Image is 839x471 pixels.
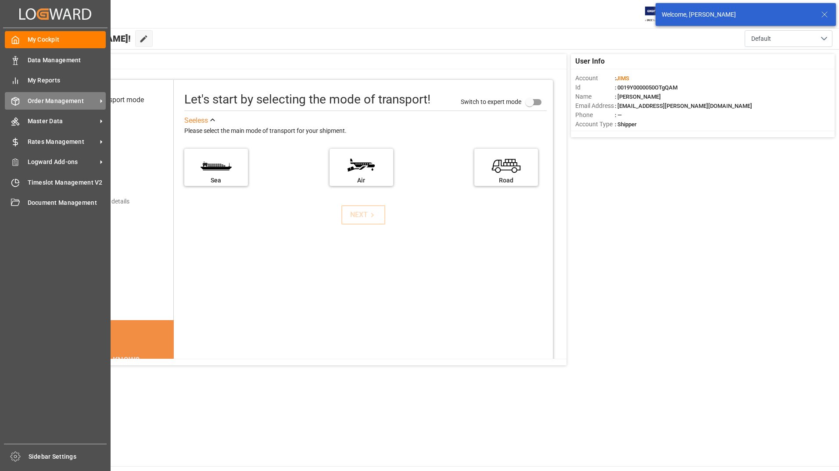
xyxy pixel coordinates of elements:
span: Rates Management [28,137,97,146]
span: Hello [PERSON_NAME]! [36,30,131,47]
span: Account [575,74,615,83]
div: NEXT [350,210,377,220]
span: Phone [575,111,615,120]
span: Switch to expert mode [461,98,521,105]
span: User Info [575,56,605,67]
span: Order Management [28,96,97,106]
a: Timeslot Management V2 [5,174,106,191]
span: Timeslot Management V2 [28,178,106,187]
span: Document Management [28,198,106,207]
span: Logward Add-ons [28,157,97,167]
span: Account Type [575,120,615,129]
a: My Reports [5,72,106,89]
span: Id [575,83,615,92]
div: Add shipping details [75,197,129,206]
img: Exertis%20JAM%20-%20Email%20Logo.jpg_1722504956.jpg [645,7,675,22]
button: open menu [745,30,832,47]
span: Default [751,34,771,43]
span: : [PERSON_NAME] [615,93,661,100]
a: Document Management [5,194,106,211]
div: Welcome, [PERSON_NAME] [662,10,813,19]
span: : Shipper [615,121,637,128]
div: Please select the main mode of transport for your shipment. [184,126,547,136]
span: : [615,75,629,82]
span: Master Data [28,117,97,126]
div: Let's start by selecting the mode of transport! [184,90,430,109]
div: Air [334,176,389,185]
span: Sidebar Settings [29,452,107,461]
div: Road [479,176,534,185]
a: Data Management [5,51,106,68]
div: Sea [189,176,244,185]
button: NEXT [341,205,385,225]
span: My Reports [28,76,106,85]
span: My Cockpit [28,35,106,44]
span: Data Management [28,56,106,65]
span: : — [615,112,622,118]
span: Email Address [575,101,615,111]
span: Name [575,92,615,101]
span: JIMS [616,75,629,82]
span: : 0019Y0000050OTgQAM [615,84,678,91]
a: My Cockpit [5,31,106,48]
div: See less [184,115,208,126]
span: : [EMAIL_ADDRESS][PERSON_NAME][DOMAIN_NAME] [615,103,752,109]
